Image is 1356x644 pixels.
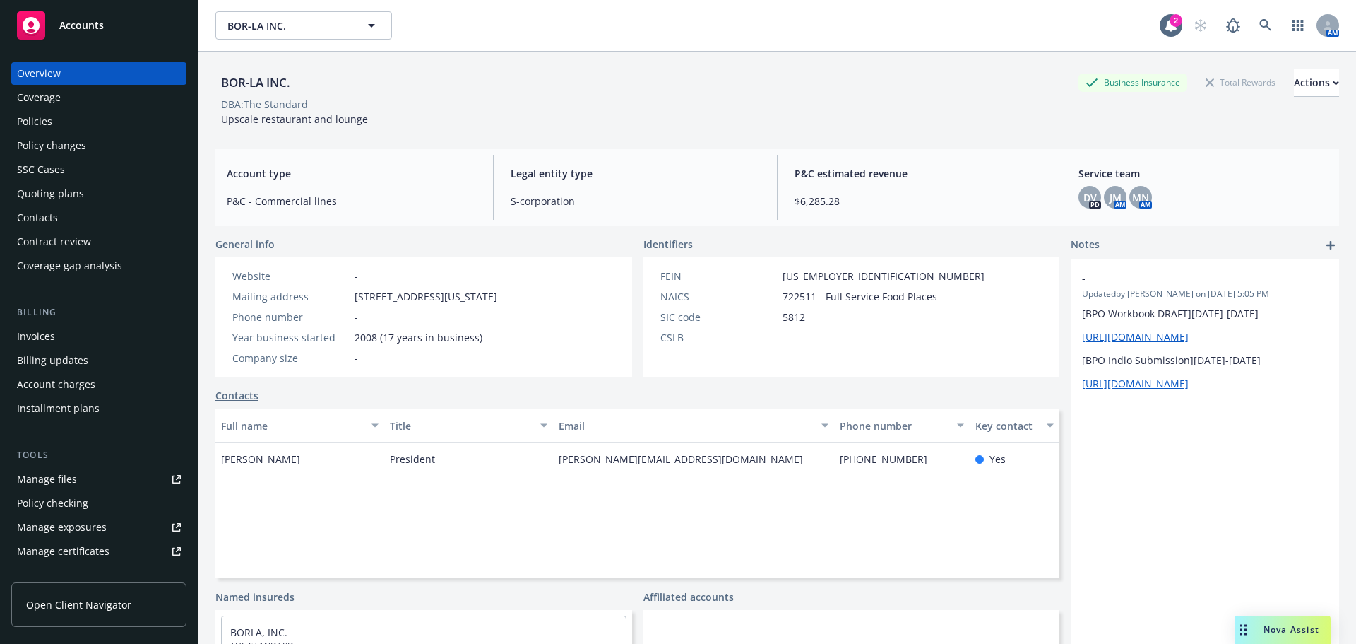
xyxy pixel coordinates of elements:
[559,418,813,433] div: Email
[17,230,91,253] div: Contract review
[17,373,95,396] div: Account charges
[17,86,61,109] div: Coverage
[17,516,107,539] div: Manage exposures
[1082,306,1328,321] p: [BPO Workbook DRAFT][DATE]-[DATE]
[355,310,358,324] span: -
[975,418,1038,433] div: Key contact
[221,97,308,112] div: DBA: The Standard
[1294,69,1339,96] div: Actions
[11,397,186,420] a: Installment plans
[355,330,482,345] span: 2008 (17 years in business)
[1235,616,1252,644] div: Drag to move
[11,206,186,229] a: Contacts
[215,590,295,604] a: Named insureds
[17,492,88,515] div: Policy checking
[17,349,88,372] div: Billing updates
[11,254,186,277] a: Coverage gap analysis
[232,269,349,283] div: Website
[221,112,368,126] span: Upscale restaurant and lounge
[215,409,384,443] button: Full name
[511,194,760,209] span: S-corporation
[227,166,476,181] span: Account type
[783,289,937,304] span: 722511 - Full Service Food Places
[232,310,349,324] div: Phone number
[989,452,1006,467] span: Yes
[17,110,52,133] div: Policies
[11,86,186,109] a: Coverage
[1284,11,1312,40] a: Switch app
[221,452,300,467] span: [PERSON_NAME]
[1071,259,1339,402] div: -Updatedby [PERSON_NAME] on [DATE] 5:05 PM[BPO Workbook DRAFT][DATE]-[DATE][URL][DOMAIN_NAME][BPO...
[11,62,186,85] a: Overview
[1071,237,1100,254] span: Notes
[1078,74,1187,91] div: Business Insurance
[11,540,186,563] a: Manage certificates
[1132,190,1149,205] span: MN
[232,330,349,345] div: Year business started
[559,452,814,466] a: [PERSON_NAME][EMAIL_ADDRESS][DOMAIN_NAME]
[11,6,186,45] a: Accounts
[26,597,131,612] span: Open Client Navigator
[1082,377,1189,390] a: [URL][DOMAIN_NAME]
[11,305,186,320] div: Billing
[227,18,350,33] span: BOR-LA INC.
[232,289,349,304] div: Mailing address
[11,468,186,491] a: Manage files
[17,206,58,229] div: Contacts
[11,182,186,205] a: Quoting plans
[1170,14,1182,27] div: 2
[643,590,734,604] a: Affiliated accounts
[1263,623,1319,636] span: Nova Assist
[17,564,88,587] div: Manage claims
[1083,190,1097,205] span: DV
[11,325,186,348] a: Invoices
[11,110,186,133] a: Policies
[1235,616,1331,644] button: Nova Assist
[1251,11,1280,40] a: Search
[795,166,1044,181] span: P&C estimated revenue
[11,448,186,462] div: Tools
[1082,353,1328,368] p: [BPO Indio Submission][DATE]-[DATE]
[355,289,497,304] span: [STREET_ADDRESS][US_STATE]
[384,409,553,443] button: Title
[390,418,532,433] div: Title
[215,11,392,40] button: BOR-LA INC.
[11,230,186,253] a: Contract review
[970,409,1059,443] button: Key contact
[17,254,122,277] div: Coverage gap analysis
[795,194,1044,209] span: $6,285.28
[840,452,939,466] a: [PHONE_NUMBER]
[1294,69,1339,97] button: Actions
[11,158,186,181] a: SSC Cases
[1186,11,1215,40] a: Start snowing
[390,452,435,467] span: President
[783,269,985,283] span: [US_EMPLOYER_IDENTIFICATION_NUMBER]
[215,388,258,403] a: Contacts
[215,74,296,92] div: BOR-LA INC.
[227,194,476,209] span: P&C - Commercial lines
[643,237,693,252] span: Identifiers
[230,626,287,639] a: BORLA, INC.
[1199,74,1283,91] div: Total Rewards
[215,237,275,252] span: General info
[355,351,358,365] span: -
[1219,11,1247,40] a: Report a Bug
[553,409,834,443] button: Email
[221,418,363,433] div: Full name
[840,418,948,433] div: Phone number
[660,289,777,304] div: NAICS
[834,409,969,443] button: Phone number
[11,373,186,396] a: Account charges
[11,349,186,372] a: Billing updates
[11,564,186,587] a: Manage claims
[17,158,65,181] div: SSC Cases
[1082,271,1291,286] span: -
[1082,288,1328,300] span: Updated by [PERSON_NAME] on [DATE] 5:05 PM
[11,516,186,539] a: Manage exposures
[59,20,104,31] span: Accounts
[232,351,349,365] div: Company size
[355,269,358,283] a: -
[17,62,61,85] div: Overview
[783,310,805,324] span: 5812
